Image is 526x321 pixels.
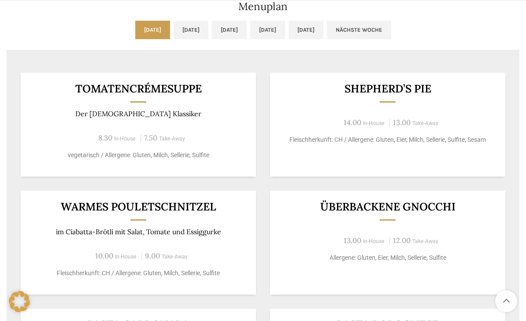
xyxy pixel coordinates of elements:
[363,238,385,244] span: In-House
[281,201,495,212] h3: Überbackene Gnocchi
[281,135,495,144] p: Fleischherkunft: CH / Allergene: Gluten, Eier, Milch, Sellerie, Sulfite, Sesam
[114,136,136,142] span: In-House
[32,228,245,236] p: im Ciabatta-Brötli mit Salat, Tomate und Essiggurke
[289,21,323,39] a: [DATE]
[393,236,411,245] span: 12.00
[144,133,157,143] span: 7.50
[363,120,385,126] span: In-House
[281,253,495,262] p: Allergene: Gluten, Eier, Milch, Sellerie, Sulfite
[212,21,247,39] a: [DATE]
[495,290,517,312] a: Scroll to top button
[159,136,185,142] span: Take-Away
[393,118,411,127] span: 13.00
[32,151,245,160] p: vegetarisch / Allergene: Gluten, Milch, Sellerie, Sulfite
[250,21,285,39] a: [DATE]
[32,110,245,118] p: Der [DEMOGRAPHIC_DATA] Klassiker
[344,236,361,245] span: 13.00
[281,83,495,94] h3: Shepherd’s Pie
[95,251,113,261] span: 10.00
[145,251,160,261] span: 9.00
[32,201,245,212] h3: Warmes Pouletschnitzel
[327,21,391,39] a: Nächste Woche
[174,21,208,39] a: [DATE]
[162,254,188,260] span: Take-Away
[412,238,438,244] span: Take-Away
[344,118,361,127] span: 14.00
[115,254,137,260] span: In-House
[32,83,245,94] h3: Tomatencrémesuppe
[135,21,170,39] a: [DATE]
[32,269,245,278] p: Fleischherkunft: CH / Allergene: Gluten, Milch, Sellerie, Sulfite
[412,120,438,126] span: Take-Away
[7,1,519,12] h2: Menuplan
[98,133,112,143] span: 8.30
